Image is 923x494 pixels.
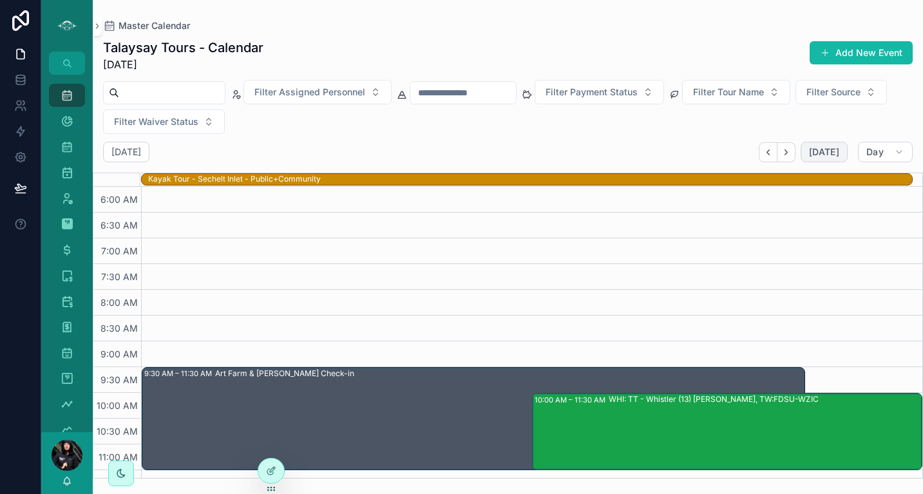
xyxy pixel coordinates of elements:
[866,146,884,158] span: Day
[103,39,263,57] h1: Talaysay Tours - Calendar
[693,86,764,99] span: Filter Tour Name
[97,374,141,385] span: 9:30 AM
[103,57,263,72] span: [DATE]
[142,368,804,470] div: 9:30 AM – 11:30 AMArt Farm & [PERSON_NAME] Check-in
[535,394,609,406] div: 10:00 AM – 11:30 AM
[98,271,141,282] span: 7:30 AM
[119,19,190,32] span: Master Calendar
[777,142,795,162] button: Next
[148,173,321,185] div: Kayak Tour - Sechelt Inlet - Public+Community
[57,15,77,36] img: App logo
[97,323,141,334] span: 8:30 AM
[546,86,638,99] span: Filter Payment Status
[254,86,365,99] span: Filter Assigned Personnel
[809,146,839,158] span: [DATE]
[97,220,141,231] span: 6:30 AM
[144,367,215,380] div: 9:30 AM – 11:30 AM
[97,297,141,308] span: 8:00 AM
[795,80,887,104] button: Select Button
[801,142,848,162] button: [DATE]
[114,115,198,128] span: Filter Waiver Status
[858,142,913,162] button: Day
[93,400,141,411] span: 10:00 AM
[95,451,141,462] span: 11:00 AM
[243,80,392,104] button: Select Button
[535,80,664,104] button: Select Button
[95,477,141,488] span: 11:30 AM
[41,75,93,432] div: scrollable content
[97,194,141,205] span: 6:00 AM
[98,245,141,256] span: 7:00 AM
[103,19,190,32] a: Master Calendar
[148,174,321,184] div: Kayak Tour - Sechelt Inlet - Public+Community
[810,41,913,64] button: Add New Event
[93,426,141,437] span: 10:30 AM
[609,394,819,404] div: WHI: TT - Whistler (13) [PERSON_NAME], TW:FDSU-WZIC
[215,368,354,379] div: Art Farm & [PERSON_NAME] Check-in
[682,80,790,104] button: Select Button
[533,394,922,470] div: 10:00 AM – 11:30 AMWHI: TT - Whistler (13) [PERSON_NAME], TW:FDSU-WZIC
[103,109,225,134] button: Select Button
[111,146,141,158] h2: [DATE]
[97,348,141,359] span: 9:00 AM
[759,142,777,162] button: Back
[806,86,861,99] span: Filter Source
